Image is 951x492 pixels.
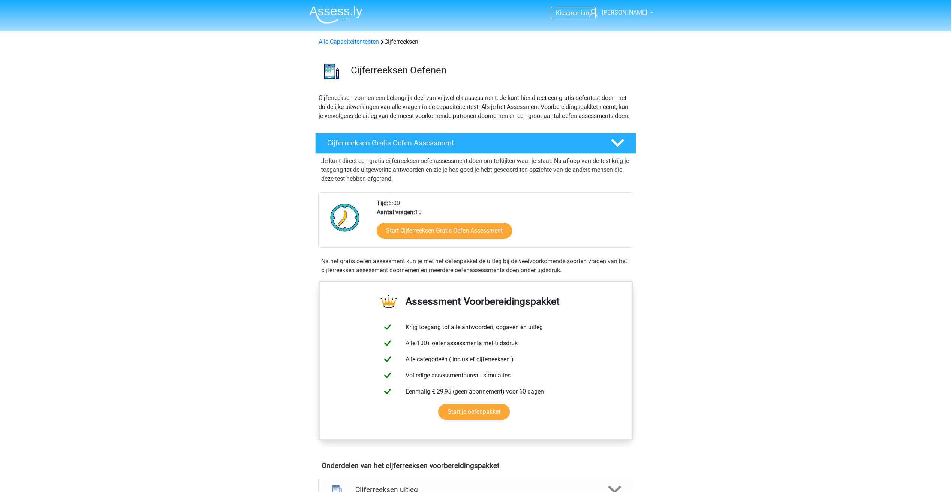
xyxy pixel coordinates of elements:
span: [PERSON_NAME] [602,9,647,16]
img: Assessly [309,6,362,24]
a: Alle Capaciteitentesten [319,38,379,45]
p: Cijferreeksen vormen een belangrijk deel van vrijwel elk assessment. Je kunt hier direct een grat... [319,94,633,121]
a: Kiespremium [551,8,595,18]
span: premium [567,9,591,16]
h3: Cijferreeksen Oefenen [351,64,630,76]
a: Start je oefenpakket [438,404,510,420]
img: Klok [326,199,364,236]
p: Je kunt direct een gratis cijferreeksen oefenassessment doen om te kijken waar je staat. Na afloo... [321,157,630,183]
div: Na het gratis oefen assessment kun je met het oefenpakket de uitleg bij de veelvoorkomende soorte... [318,257,633,275]
h4: Cijferreeksen Gratis Oefen Assessment [327,139,599,147]
b: Aantal vragen: [377,209,415,216]
a: [PERSON_NAME] [586,8,648,17]
a: Cijferreeksen Gratis Oefen Assessment [312,133,639,154]
div: 6:00 10 [371,199,632,247]
b: Tijd: [377,200,388,207]
a: Start Cijferreeksen Gratis Oefen Assessment [377,223,512,239]
div: Cijferreeksen [316,37,636,46]
h4: Onderdelen van het cijferreeksen voorbereidingspakket [322,461,630,470]
span: Kies [556,9,567,16]
img: cijferreeksen [316,55,347,87]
